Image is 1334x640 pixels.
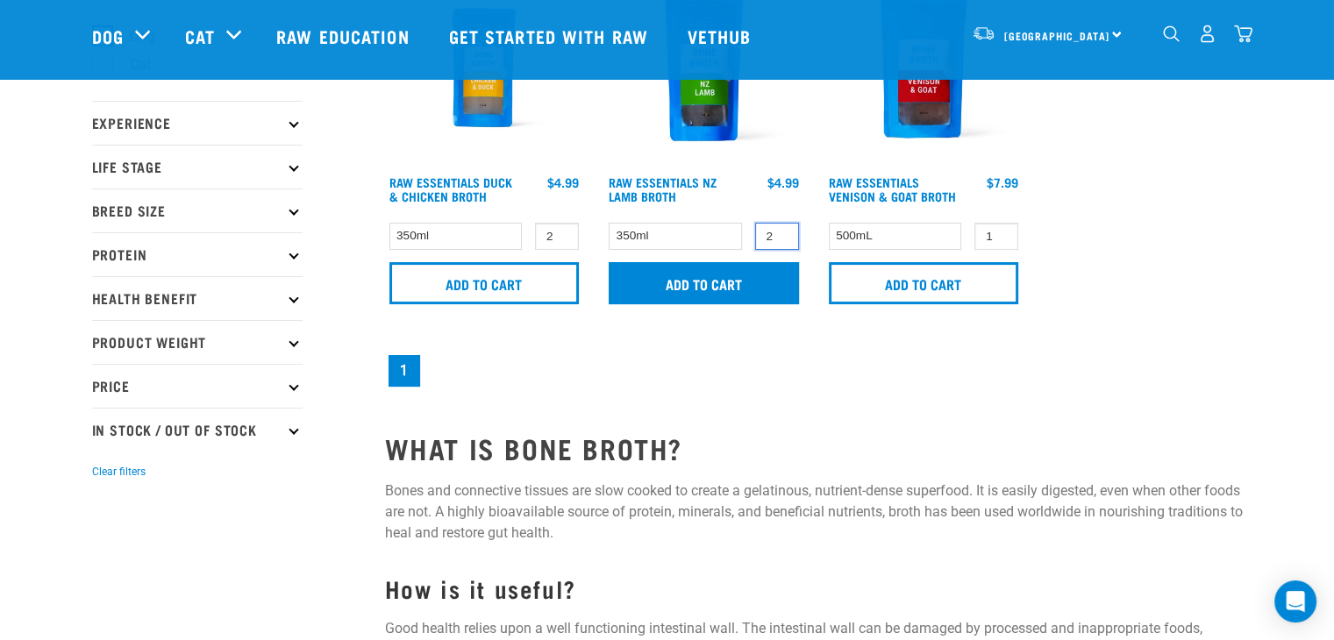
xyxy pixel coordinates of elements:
[92,276,303,320] p: Health Benefit
[767,175,799,189] div: $4.99
[92,320,303,364] p: Product Weight
[92,101,303,145] p: Experience
[1234,25,1252,43] img: home-icon@2x.png
[609,262,799,304] input: Add to cart
[1274,580,1316,622] div: Open Intercom Messenger
[755,223,799,250] input: 1
[1004,32,1110,39] span: [GEOGRAPHIC_DATA]
[385,480,1243,544] p: Bones and connective tissues are slow cooked to create a gelatinous, nutrient-dense superfood. It...
[92,464,146,480] button: Clear filters
[1198,25,1216,43] img: user.png
[389,179,512,199] a: Raw Essentials Duck & Chicken Broth
[829,179,956,199] a: Raw Essentials Venison & Goat Broth
[389,355,420,387] a: Page 1
[609,179,717,199] a: Raw Essentials NZ Lamb Broth
[385,575,1243,602] h3: How is it useful?
[1163,25,1180,42] img: home-icon-1@2x.png
[974,223,1018,250] input: 1
[92,408,303,452] p: In Stock / Out Of Stock
[185,23,215,49] a: Cat
[972,25,995,41] img: van-moving.png
[987,175,1018,189] div: $7.99
[432,1,670,71] a: Get started with Raw
[389,262,580,304] input: Add to cart
[829,262,1019,304] input: Add to cart
[92,232,303,276] p: Protein
[670,1,774,71] a: Vethub
[259,1,431,71] a: Raw Education
[92,23,124,49] a: Dog
[92,364,303,408] p: Price
[92,145,303,188] p: Life Stage
[92,188,303,232] p: Breed Size
[385,352,1243,390] nav: pagination
[547,175,579,189] div: $4.99
[535,223,579,250] input: 1
[385,432,1243,464] h2: WHAT IS BONE BROTH?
